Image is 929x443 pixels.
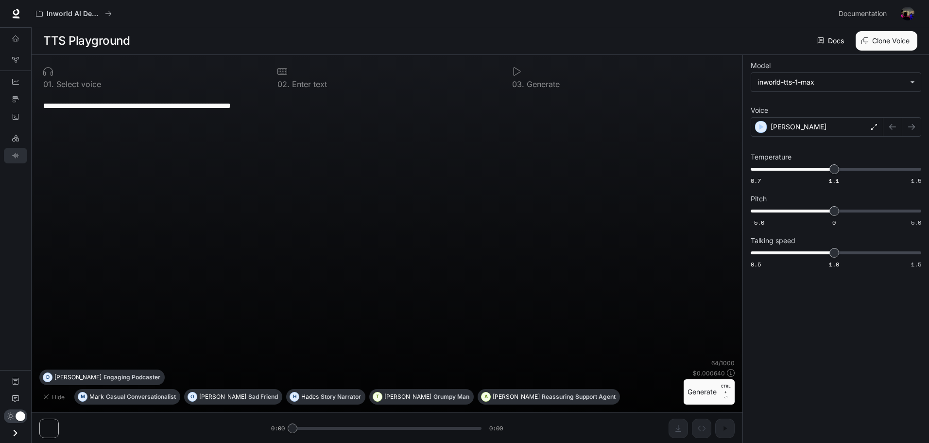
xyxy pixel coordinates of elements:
button: All workspaces [32,4,116,23]
button: O[PERSON_NAME]Sad Friend [184,389,282,405]
span: 0 [832,218,836,227]
div: T [373,389,382,405]
div: D [43,370,52,385]
span: Documentation [839,8,887,20]
a: Dashboards [4,74,27,89]
span: 5.0 [911,218,921,227]
p: Casual Conversationalist [106,394,176,400]
p: Hades [301,394,319,400]
p: Story Narrator [321,394,361,400]
span: 0.5 [751,260,761,268]
button: Hide [39,389,70,405]
a: TTS Playground [4,148,27,163]
a: Feedback [4,391,27,407]
span: 1.5 [911,177,921,185]
p: $ 0.000640 [693,369,725,377]
a: Docs [815,31,848,51]
p: [PERSON_NAME] [493,394,540,400]
a: Traces [4,91,27,107]
p: 0 2 . [277,80,290,88]
button: User avatar [898,4,917,23]
button: A[PERSON_NAME]Reassuring Support Agent [478,389,620,405]
p: Talking speed [751,237,795,244]
span: 1.5 [911,260,921,268]
div: H [290,389,299,405]
p: [PERSON_NAME] [199,394,246,400]
p: Engaging Podcaster [103,374,160,380]
p: Model [751,62,771,69]
a: Documentation [4,373,27,389]
p: Generate [524,80,560,88]
p: Reassuring Support Agent [542,394,616,400]
p: Inworld AI Demos [47,10,101,18]
p: CTRL + [721,383,731,395]
span: Dark mode toggle [16,410,25,421]
p: Temperature [751,154,791,160]
button: Clone Voice [856,31,917,51]
p: Select voice [54,80,101,88]
span: 1.0 [829,260,839,268]
button: Open drawer [4,423,26,443]
span: -5.0 [751,218,764,227]
button: T[PERSON_NAME]Grumpy Man [369,389,474,405]
div: A [482,389,490,405]
img: User avatar [901,7,914,20]
button: HHadesStory Narrator [286,389,365,405]
button: D[PERSON_NAME]Engaging Podcaster [39,370,165,385]
span: 1.1 [829,177,839,185]
p: 0 1 . [43,80,54,88]
h1: TTS Playground [43,31,130,51]
p: Voice [751,107,768,114]
div: inworld-tts-1-max [758,77,905,87]
p: 0 3 . [512,80,524,88]
p: Grumpy Man [433,394,469,400]
a: LLM Playground [4,130,27,146]
p: ⏎ [721,383,731,401]
span: 0.7 [751,177,761,185]
button: MMarkCasual Conversationalist [74,389,180,405]
a: Documentation [835,4,894,23]
p: Enter text [290,80,327,88]
button: GenerateCTRL +⏎ [684,379,735,405]
p: Mark [89,394,104,400]
p: [PERSON_NAME] [771,122,826,132]
div: inworld-tts-1-max [751,73,921,91]
a: Graph Registry [4,52,27,68]
p: Sad Friend [248,394,278,400]
p: Pitch [751,195,767,202]
p: [PERSON_NAME] [54,374,102,380]
div: M [78,389,87,405]
div: O [188,389,197,405]
p: 64 / 1000 [711,359,735,367]
a: Logs [4,109,27,124]
a: Overview [4,31,27,46]
p: [PERSON_NAME] [384,394,431,400]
